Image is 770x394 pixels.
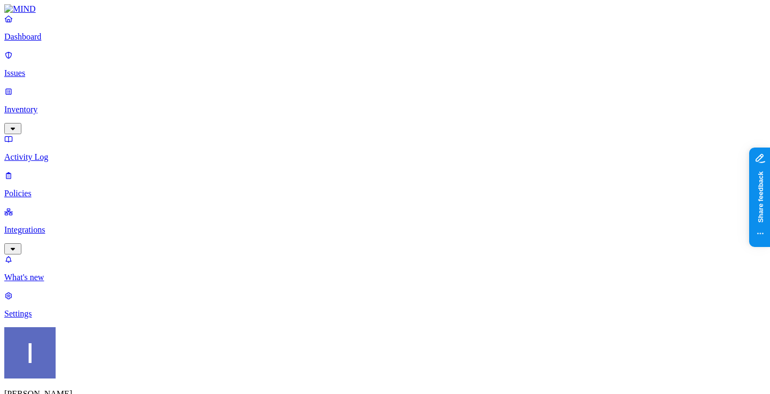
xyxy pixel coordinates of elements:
a: Policies [4,171,766,198]
p: Integrations [4,225,766,235]
a: What's new [4,254,766,282]
a: Dashboard [4,14,766,42]
a: MIND [4,4,766,14]
a: Settings [4,291,766,319]
img: Itai Schwartz [4,327,56,378]
p: Activity Log [4,152,766,162]
p: What's new [4,273,766,282]
p: Inventory [4,105,766,114]
img: MIND [4,4,36,14]
a: Issues [4,50,766,78]
p: Issues [4,68,766,78]
p: Policies [4,189,766,198]
a: Activity Log [4,134,766,162]
p: Settings [4,309,766,319]
a: Integrations [4,207,766,253]
p: Dashboard [4,32,766,42]
a: Inventory [4,87,766,133]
